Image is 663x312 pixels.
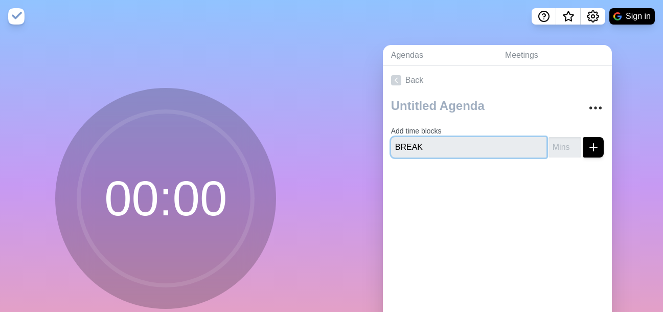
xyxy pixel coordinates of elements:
[8,8,25,25] img: timeblocks logo
[585,98,606,118] button: More
[613,12,622,20] img: google logo
[548,137,581,158] input: Mins
[383,45,497,66] a: Agendas
[556,8,581,25] button: What’s new
[609,8,655,25] button: Sign in
[497,45,612,66] a: Meetings
[391,137,546,158] input: Name
[391,127,442,135] label: Add time blocks
[532,8,556,25] button: Help
[581,8,605,25] button: Settings
[383,66,612,95] a: Back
